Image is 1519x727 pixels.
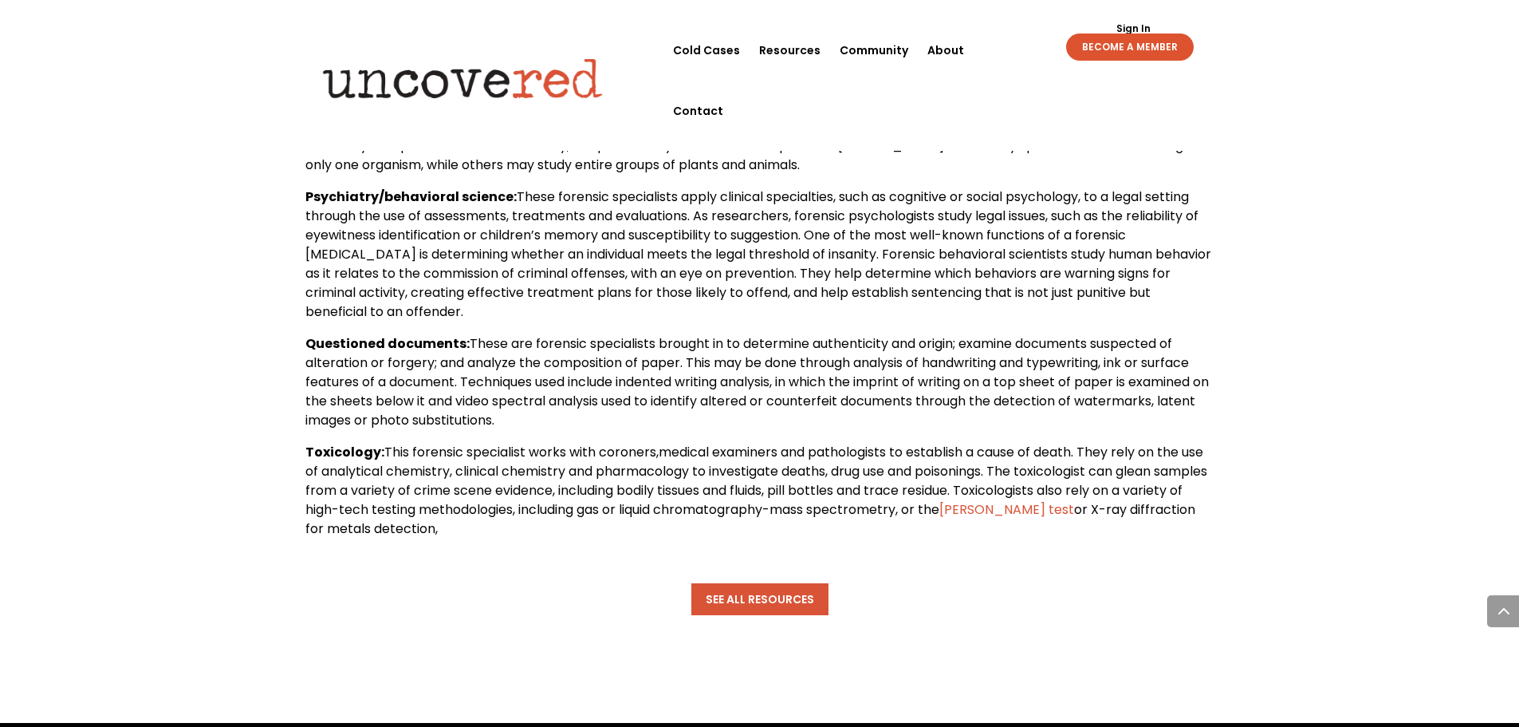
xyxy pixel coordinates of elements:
[305,334,1209,429] span: These are forensic specialists brought in to determine authenticity and origin; examine documents...
[305,188,1211,321] span: These forensic specialists apply clinical specialties, such as cognitive or social psychology, to...
[673,81,723,141] a: Contact
[305,188,517,206] b: Psychiatry/behavioral science:
[759,20,820,81] a: Resources
[305,334,470,353] b: Questioned documents:
[673,20,740,81] a: Cold Cases
[309,47,616,109] img: Uncovered logo
[840,20,908,81] a: Community
[1066,34,1194,61] a: BECOME A MEMBER
[305,500,1195,538] span: or X-ray diffraction for metals detection,
[927,20,964,81] a: About
[305,443,384,461] b: Toxicology:
[305,443,1207,519] span: This forensic specialist works with coroners,medical examiners and pathologists to establish a ca...
[1108,24,1159,34] a: Sign In
[939,500,1074,519] a: [PERSON_NAME] test
[691,583,828,615] a: See All Resources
